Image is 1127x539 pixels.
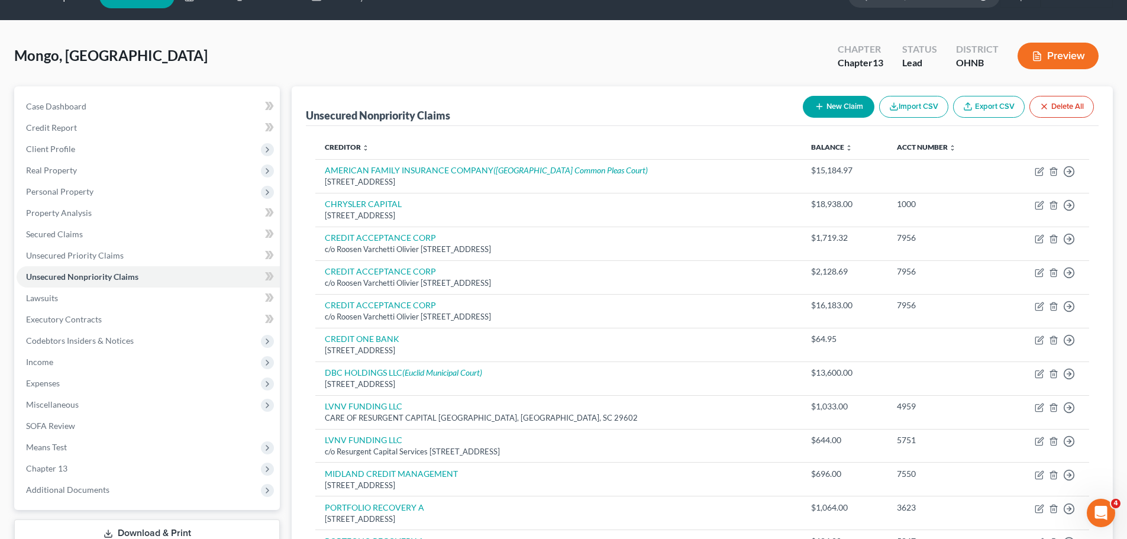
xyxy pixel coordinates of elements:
[325,345,792,356] div: [STREET_ADDRESS]
[26,208,92,218] span: Property Analysis
[26,314,102,324] span: Executory Contracts
[897,143,956,151] a: Acct Number unfold_more
[17,245,280,266] a: Unsecured Priority Claims
[26,442,67,452] span: Means Test
[811,434,878,446] div: $644.00
[17,202,280,224] a: Property Analysis
[325,379,792,390] div: [STREET_ADDRESS]
[306,108,450,122] div: Unsecured Nonpriority Claims
[26,485,109,495] span: Additional Documents
[17,224,280,245] a: Secured Claims
[26,229,83,239] span: Secured Claims
[325,446,792,457] div: c/o Resurgent Capital Services [STREET_ADDRESS]
[17,415,280,437] a: SOFA Review
[26,357,53,367] span: Income
[897,198,989,210] div: 1000
[325,311,792,322] div: c/o Roosen Varchetti Olivier [STREET_ADDRESS]
[811,367,878,379] div: $13,600.00
[897,401,989,412] div: 4959
[325,502,424,512] a: PORTFOLIO RECOVERY A
[845,144,852,151] i: unfold_more
[897,266,989,277] div: 7956
[325,244,792,255] div: c/o Roosen Varchetti Olivier [STREET_ADDRESS]
[811,164,878,176] div: $15,184.97
[902,56,937,70] div: Lead
[897,232,989,244] div: 7956
[811,143,852,151] a: Balance unfold_more
[493,165,648,175] i: ([GEOGRAPHIC_DATA] Common Pleas Court)
[17,117,280,138] a: Credit Report
[26,421,75,431] span: SOFA Review
[811,502,878,514] div: $1,064.00
[1087,499,1115,527] iframe: Intercom live chat
[902,43,937,56] div: Status
[1018,43,1099,69] button: Preview
[325,199,402,209] a: CHRYSLER CAPITAL
[811,401,878,412] div: $1,033.00
[838,56,883,70] div: Chapter
[325,334,399,344] a: CREDIT ONE BANK
[402,367,482,377] i: (Euclid Municipal Court)
[325,480,792,491] div: [STREET_ADDRESS]
[325,266,436,276] a: CREDIT ACCEPTANCE CORP
[325,300,436,310] a: CREDIT ACCEPTANCE CORP
[325,514,792,525] div: [STREET_ADDRESS]
[811,468,878,480] div: $696.00
[26,165,77,175] span: Real Property
[325,367,482,377] a: DBC HOLDINGS LLC(Euclid Municipal Court)
[14,47,208,64] span: Mongo, [GEOGRAPHIC_DATA]
[26,463,67,473] span: Chapter 13
[956,43,999,56] div: District
[325,401,402,411] a: LVNV FUNDING LLC
[26,122,77,133] span: Credit Report
[325,176,792,188] div: [STREET_ADDRESS]
[26,399,79,409] span: Miscellaneous
[879,96,948,118] button: Import CSV
[811,299,878,311] div: $16,183.00
[26,378,60,388] span: Expenses
[838,43,883,56] div: Chapter
[897,502,989,514] div: 3623
[811,232,878,244] div: $1,719.32
[325,210,792,221] div: [STREET_ADDRESS]
[953,96,1025,118] a: Export CSV
[325,233,436,243] a: CREDIT ACCEPTANCE CORP
[949,144,956,151] i: unfold_more
[362,144,369,151] i: unfold_more
[26,335,134,346] span: Codebtors Insiders & Notices
[1029,96,1094,118] button: Delete All
[1111,499,1120,508] span: 4
[17,266,280,288] a: Unsecured Nonpriority Claims
[26,144,75,154] span: Client Profile
[956,56,999,70] div: OHNB
[26,186,93,196] span: Personal Property
[325,277,792,289] div: c/o Roosen Varchetti Olivier [STREET_ADDRESS]
[325,435,402,445] a: LVNV FUNDING LLC
[897,468,989,480] div: 7550
[26,272,138,282] span: Unsecured Nonpriority Claims
[897,434,989,446] div: 5751
[803,96,874,118] button: New Claim
[17,96,280,117] a: Case Dashboard
[325,412,792,424] div: CARE OF RESURGENT CAPITAL [GEOGRAPHIC_DATA], [GEOGRAPHIC_DATA], SC 29602
[17,309,280,330] a: Executory Contracts
[325,165,648,175] a: AMERICAN FAMILY INSURANCE COMPANY([GEOGRAPHIC_DATA] Common Pleas Court)
[325,469,458,479] a: MIDLAND CREDIT MANAGEMENT
[897,299,989,311] div: 7956
[811,333,878,345] div: $64.95
[325,143,369,151] a: Creditor unfold_more
[26,250,124,260] span: Unsecured Priority Claims
[811,198,878,210] div: $18,938.00
[26,101,86,111] span: Case Dashboard
[26,293,58,303] span: Lawsuits
[811,266,878,277] div: $2,128.69
[873,57,883,68] span: 13
[17,288,280,309] a: Lawsuits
